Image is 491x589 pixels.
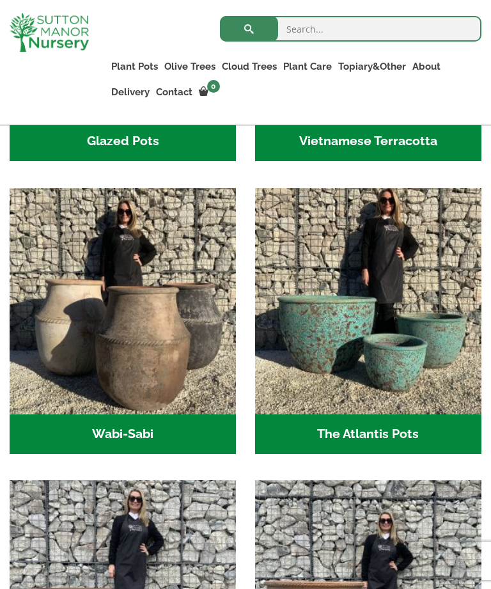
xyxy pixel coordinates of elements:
img: logo [10,13,89,52]
a: About [409,58,444,75]
a: Visit product category The Atlantis Pots [255,188,481,454]
a: 0 [196,83,224,101]
a: Olive Trees [161,58,219,75]
a: Cloud Trees [219,58,280,75]
h2: The Atlantis Pots [255,414,481,454]
span: 0 [207,80,220,93]
a: Plant Care [280,58,335,75]
h2: Vietnamese Terracotta [255,122,481,161]
a: Topiary&Other [335,58,409,75]
h2: Glazed Pots [10,122,236,161]
a: Contact [153,83,196,101]
img: Wabi-Sabi [10,188,236,414]
h2: Wabi-Sabi [10,414,236,454]
a: Visit product category Wabi-Sabi [10,188,236,454]
a: Delivery [108,83,153,101]
input: Search... [220,16,481,42]
img: The Atlantis Pots [255,188,481,414]
a: Plant Pots [108,58,161,75]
